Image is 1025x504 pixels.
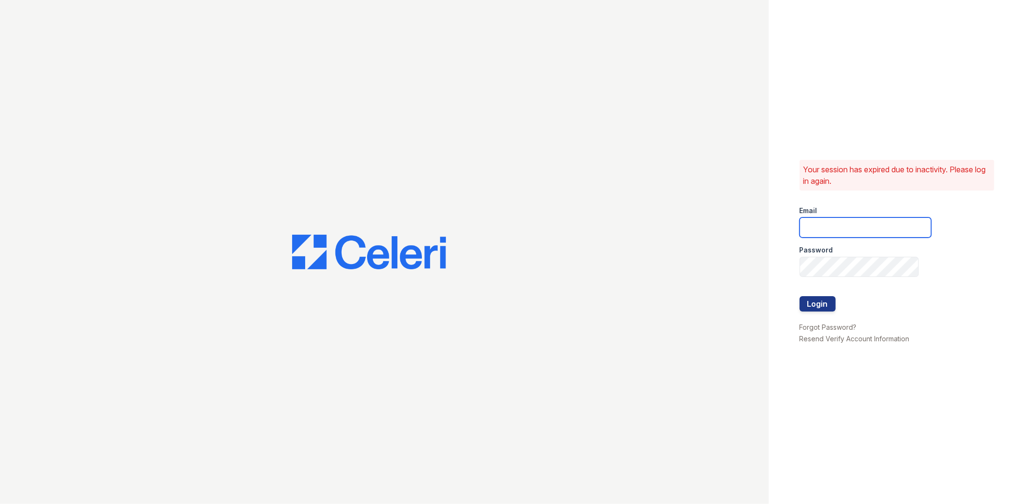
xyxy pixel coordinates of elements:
p: Your session has expired due to inactivity. Please log in again. [803,164,990,187]
label: Email [800,206,817,216]
a: Resend Verify Account Information [800,335,910,343]
label: Password [800,245,833,255]
button: Login [800,296,836,312]
a: Forgot Password? [800,323,857,331]
img: CE_Logo_Blue-a8612792a0a2168367f1c8372b55b34899dd931a85d93a1a3d3e32e68fde9ad4.png [292,235,446,269]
